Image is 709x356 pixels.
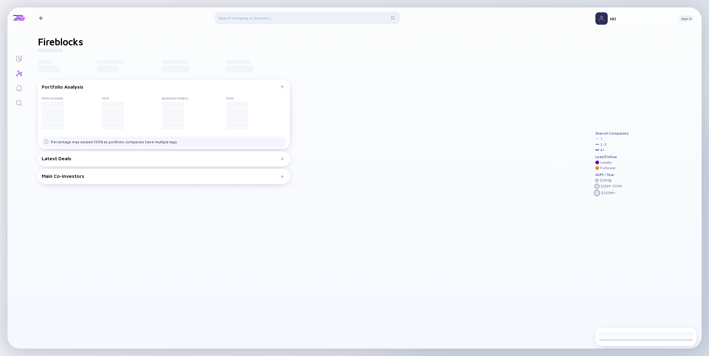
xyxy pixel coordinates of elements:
img: graph-loading.svg [395,129,509,228]
div: $ 25M - 100M [601,184,622,188]
img: Profile Picture [595,12,608,25]
img: Tags Dislacimer info icon [44,140,48,144]
a: Reminders [7,80,31,95]
div: Shared Companies [595,131,628,136]
div: Latest Deals [42,156,281,161]
div: Tags [226,96,286,100]
a: Lists [7,51,31,65]
div: $ 25M [600,178,612,182]
div: $ 100M + [601,191,615,195]
div: Business Models [162,96,226,100]
div: AUM / Year [595,173,628,177]
div: ≤ [609,178,612,182]
div: Follower [600,166,616,170]
button: Sign In [679,15,694,22]
a: Search [7,95,31,110]
div: Portfolio Analysis [42,84,281,90]
div: Tech [102,96,162,100]
div: Lead/Follow [595,155,628,159]
h1: Fireblocks [38,36,83,48]
div: Main rounds [42,96,102,100]
div: 2 - 3 [600,142,606,147]
div: Hi! [610,16,674,21]
a: Investor Map [7,65,31,80]
div: 4 + [600,148,605,152]
div: Main Co-Investors [42,173,281,179]
div: Leader [600,160,612,165]
div: Percentage may exceed 100% as portfolio companies have multiple tags. [51,140,178,144]
div: 1 [600,137,602,141]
